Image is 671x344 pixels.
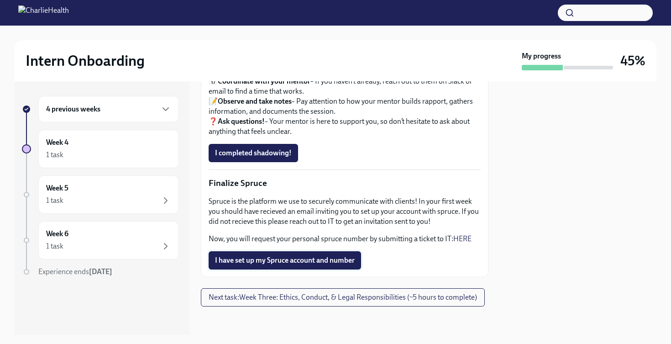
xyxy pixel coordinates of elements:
img: CharlieHealth [18,5,69,20]
h6: 4 previous weeks [46,104,100,114]
div: 1 task [46,241,63,251]
p: Now, you will request your personal spruce number by submitting a ticket to IT: [209,234,481,244]
button: I have set up my Spruce account and number [209,251,361,270]
div: 1 task [46,196,63,206]
span: I have set up my Spruce account and number [215,256,355,265]
p: Spruce is the platform we use to securely communicate with clients! In your first week you should... [209,196,481,227]
div: 4 previous weeks [38,96,179,122]
strong: [DATE] [89,267,112,276]
a: Week 41 task [22,130,179,168]
h6: Week 5 [46,183,68,193]
strong: My progress [522,51,561,61]
a: Week 51 task [22,175,179,214]
span: Experience ends [38,267,112,276]
button: Next task:Week Three: Ethics, Conduct, & Legal Responsibilities (~5 hours to complete) [201,288,485,307]
p: Finalize Spruce [209,177,481,189]
a: HERE [453,234,472,243]
p: 📅 – If you haven’t already, reach out to them on Slack or email to find a time that works. 📝 – Pa... [209,66,481,137]
button: I completed shadowing! [209,144,298,162]
span: Next task : Week Three: Ethics, Conduct, & Legal Responsibilities (~5 hours to complete) [209,293,477,302]
h6: Week 4 [46,138,68,148]
h6: Week 6 [46,229,68,239]
span: I completed shadowing! [215,148,292,158]
h2: Intern Onboarding [26,52,145,70]
strong: Observe and take notes [218,97,292,106]
h3: 45% [620,53,645,69]
strong: Ask questions! [218,117,265,126]
div: 1 task [46,150,63,160]
a: Week 61 task [22,221,179,259]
